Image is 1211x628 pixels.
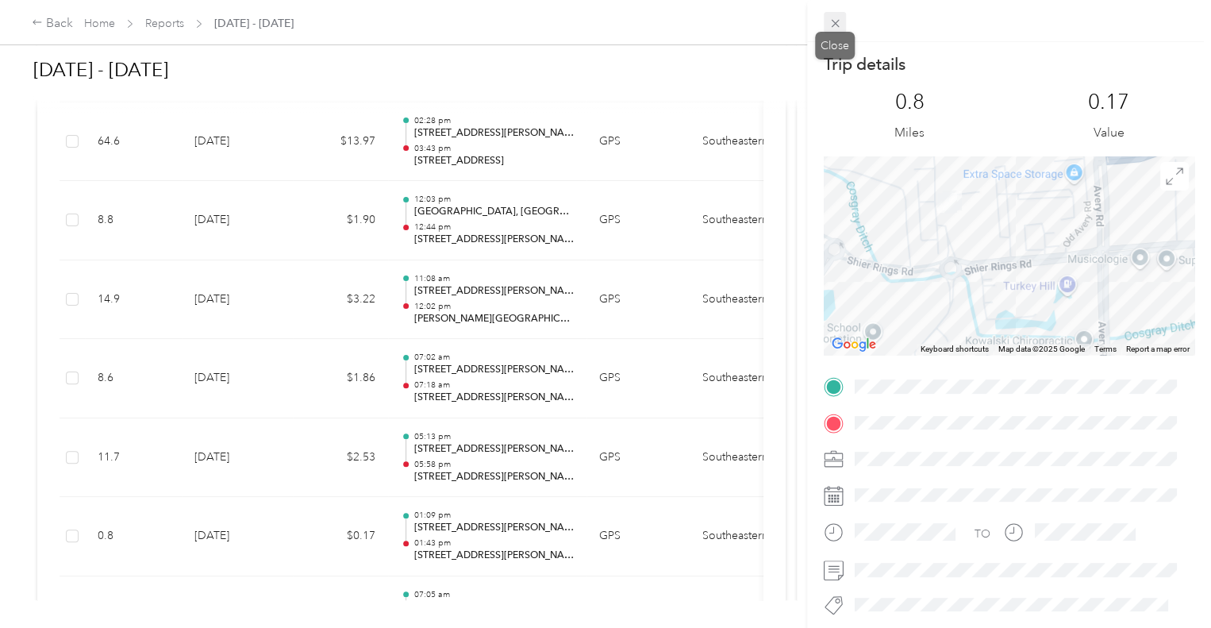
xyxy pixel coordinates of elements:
p: Trip details [824,53,905,75]
p: 0.17 [1088,90,1129,115]
a: Terms (opens in new tab) [1094,345,1117,353]
img: Google [828,334,880,355]
p: Miles [894,123,925,143]
p: Value [1094,123,1124,143]
div: TO [975,526,990,542]
a: Report a map error [1126,345,1190,353]
button: Keyboard shortcuts [921,344,989,355]
p: 0.8 [895,90,925,115]
div: Close [815,32,855,60]
span: Map data ©2025 Google [998,345,1085,353]
a: Open this area in Google Maps (opens a new window) [828,334,880,355]
iframe: Everlance-gr Chat Button Frame [1122,539,1211,628]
